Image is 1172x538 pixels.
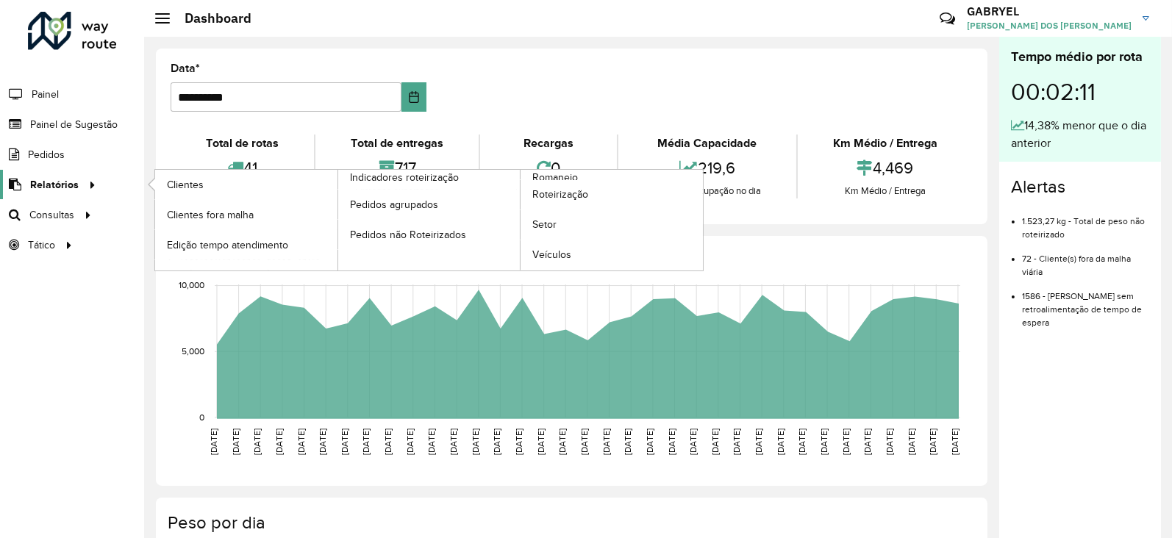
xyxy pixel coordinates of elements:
[174,134,310,152] div: Total de rotas
[170,10,251,26] h2: Dashboard
[862,428,872,455] text: [DATE]
[532,247,571,262] span: Veículos
[30,177,79,193] span: Relatórios
[532,170,578,185] span: Romaneio
[199,412,204,422] text: 0
[622,152,793,184] div: 219,6
[167,207,254,223] span: Clientes fora malha
[1011,47,1149,67] div: Tempo médio por rota
[274,428,284,455] text: [DATE]
[579,428,589,455] text: [DATE]
[601,428,611,455] text: [DATE]
[296,428,306,455] text: [DATE]
[622,184,793,198] div: Média de ocupação no dia
[667,428,676,455] text: [DATE]
[252,428,262,455] text: [DATE]
[645,428,654,455] text: [DATE]
[155,200,337,229] a: Clientes fora malha
[521,210,703,240] a: Setor
[710,428,720,455] text: [DATE]
[168,512,973,534] h4: Peso por dia
[28,147,65,162] span: Pedidos
[1011,117,1149,152] div: 14,38% menor que o dia anterior
[928,428,937,455] text: [DATE]
[688,428,698,455] text: [DATE]
[514,428,524,455] text: [DATE]
[231,428,240,455] text: [DATE]
[28,237,55,253] span: Tático
[350,227,466,243] span: Pedidos não Roteirizados
[29,207,74,223] span: Consultas
[907,428,916,455] text: [DATE]
[521,240,703,270] a: Veículos
[536,428,546,455] text: [DATE]
[841,428,851,455] text: [DATE]
[174,152,310,184] div: 41
[801,184,969,198] div: Km Médio / Entrega
[338,190,521,219] a: Pedidos agrupados
[350,170,459,185] span: Indicadores roteirização
[319,134,475,152] div: Total de entregas
[167,177,204,193] span: Clientes
[623,428,632,455] text: [DATE]
[155,170,337,199] a: Clientes
[622,134,793,152] div: Média Capacidade
[801,134,969,152] div: Km Médio / Entrega
[350,197,438,212] span: Pedidos agrupados
[819,428,829,455] text: [DATE]
[967,4,1132,18] h3: GABRYEL
[732,428,742,455] text: [DATE]
[797,428,807,455] text: [DATE]
[318,428,327,455] text: [DATE]
[449,428,458,455] text: [DATE]
[362,428,371,455] text: [DATE]
[471,428,480,455] text: [DATE]
[950,428,960,455] text: [DATE]
[319,152,475,184] div: 717
[1011,67,1149,117] div: 00:02:11
[171,60,200,77] label: Data
[405,428,415,455] text: [DATE]
[155,230,337,259] a: Edição tempo atendimento
[532,217,557,232] span: Setor
[1022,241,1149,279] li: 72 - Cliente(s) fora da malha viária
[967,19,1132,32] span: [PERSON_NAME] DOS [PERSON_NAME]
[1022,279,1149,329] li: 1586 - [PERSON_NAME] sem retroalimentação de tempo de espera
[179,281,204,290] text: 10,000
[182,346,204,356] text: 5,000
[32,87,59,102] span: Painel
[209,428,218,455] text: [DATE]
[30,117,118,132] span: Painel de Sugestão
[484,152,612,184] div: 0
[338,170,704,270] a: Romaneio
[492,428,501,455] text: [DATE]
[754,428,763,455] text: [DATE]
[383,428,393,455] text: [DATE]
[401,82,426,112] button: Choose Date
[885,428,894,455] text: [DATE]
[521,180,703,209] a: Roteirização
[557,428,567,455] text: [DATE]
[167,237,288,253] span: Edição tempo atendimento
[532,187,588,202] span: Roteirização
[426,428,436,455] text: [DATE]
[932,3,963,35] a: Contato Rápido
[340,428,349,455] text: [DATE]
[1022,204,1149,241] li: 1.523,27 kg - Total de peso não roteirizado
[776,428,785,455] text: [DATE]
[155,170,521,270] a: Indicadores roteirização
[801,152,969,184] div: 4,469
[1011,176,1149,198] h4: Alertas
[338,220,521,249] a: Pedidos não Roteirizados
[484,134,612,152] div: Recargas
